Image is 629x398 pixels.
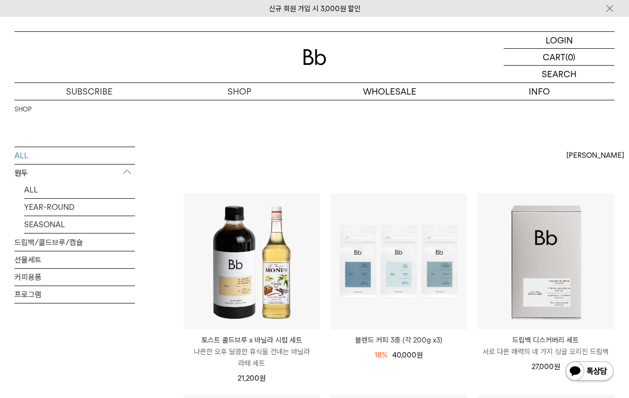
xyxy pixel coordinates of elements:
[565,49,575,65] p: (0)
[542,66,576,82] p: SEARCH
[14,147,135,164] a: ALL
[478,346,614,357] p: 서로 다른 매력의 네 가지 싱글 오리진 드립백
[546,32,573,48] p: LOGIN
[554,362,560,371] span: 원
[478,334,614,357] a: 드립백 디스커버리 세트 서로 다른 매력의 네 가지 싱글 오리진 드립백
[24,216,135,233] a: SEASONAL
[24,199,135,216] a: YEAR-ROUND
[504,32,615,49] a: LOGIN
[14,105,31,114] a: SHOP
[303,49,326,65] img: 로고
[331,193,467,330] img: 블렌드 커피 3종 (각 200g x3)
[184,334,320,346] p: 토스트 콜드브루 x 바닐라 시럽 세트
[564,360,615,384] img: 카카오톡 채널 1:1 채팅 버튼
[14,251,135,268] a: 선물세트
[269,4,361,13] a: 신규 회원 가입 시 3,000원 할인
[14,269,135,286] a: 커피용품
[184,334,320,369] a: 토스트 콜드브루 x 바닐라 시럽 세트 나른한 오후 달콤한 휴식을 건네는 바닐라 라떼 세트
[14,234,135,251] a: 드립백/콜드브루/캡슐
[504,49,615,66] a: CART (0)
[375,349,388,361] div: 18%
[184,193,320,330] img: 토스트 콜드브루 x 바닐라 시럽 세트
[478,334,614,346] p: 드립백 디스커버리 세트
[238,374,266,383] span: 21,200
[164,83,314,100] a: SHOP
[416,351,423,359] span: 원
[259,374,266,383] span: 원
[14,165,135,182] p: 원두
[331,334,467,346] a: 블렌드 커피 3종 (각 200g x3)
[566,150,624,161] span: [PERSON_NAME]
[543,49,565,65] p: CART
[478,193,614,330] img: 드립백 디스커버리 세트
[184,346,320,369] p: 나른한 오후 달콤한 휴식을 건네는 바닐라 라떼 세트
[14,286,135,303] a: 프로그램
[315,83,465,100] p: WHOLESALE
[392,351,423,359] span: 40,000
[14,83,164,100] a: SUBSCRIBE
[465,83,615,100] p: INFO
[532,362,560,371] span: 27,000
[24,181,135,198] a: ALL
